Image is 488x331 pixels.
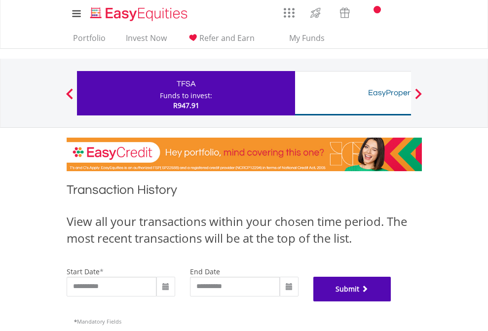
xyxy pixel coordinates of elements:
h1: Transaction History [67,181,422,203]
button: Previous [60,93,79,103]
a: Notifications [359,2,384,22]
a: AppsGrid [277,2,301,18]
button: Next [409,93,428,103]
span: Refer and Earn [199,33,255,43]
img: vouchers-v2.svg [337,5,353,21]
a: Vouchers [330,2,359,21]
span: R947.91 [173,101,199,110]
img: EasyEquities_Logo.png [88,6,191,22]
img: EasyCredit Promotion Banner [67,138,422,171]
img: thrive-v2.svg [307,5,324,21]
a: My Profile [410,2,435,24]
a: Home page [86,2,191,22]
a: Portfolio [69,33,110,48]
a: Invest Now [122,33,171,48]
a: Refer and Earn [183,33,259,48]
div: View all your transactions within your chosen time period. The most recent transactions will be a... [67,213,422,247]
img: grid-menu-icon.svg [284,7,295,18]
label: end date [190,267,220,276]
span: My Funds [275,32,339,44]
label: start date [67,267,100,276]
span: Mandatory Fields [74,318,121,325]
button: Submit [313,277,391,301]
a: FAQ's and Support [384,2,410,22]
div: TFSA [83,77,289,91]
div: Funds to invest: [160,91,212,101]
